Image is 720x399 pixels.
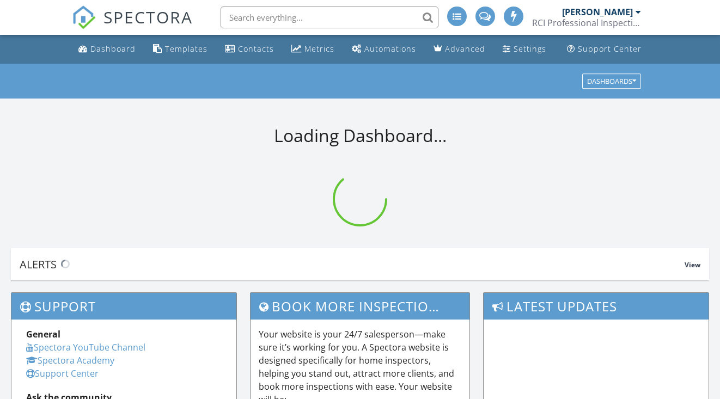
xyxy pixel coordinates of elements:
[165,44,208,54] div: Templates
[287,39,339,59] a: Metrics
[72,15,193,38] a: SPECTORA
[221,39,278,59] a: Contacts
[562,7,633,17] div: [PERSON_NAME]
[484,293,709,320] h3: Latest Updates
[364,44,416,54] div: Automations
[429,39,490,59] a: Advanced
[498,39,551,59] a: Settings
[685,260,700,269] span: View
[20,257,685,272] div: Alerts
[26,341,145,353] a: Spectora YouTube Channel
[26,328,60,340] strong: General
[532,17,641,28] div: RCI Professional Inspections
[578,44,642,54] div: Support Center
[74,39,140,59] a: Dashboard
[103,5,193,28] span: SPECTORA
[582,73,641,89] button: Dashboards
[90,44,136,54] div: Dashboard
[347,39,420,59] a: Automations (Advanced)
[238,44,274,54] div: Contacts
[587,77,636,85] div: Dashboards
[251,293,469,320] h3: Book More Inspections
[445,44,485,54] div: Advanced
[514,44,546,54] div: Settings
[149,39,212,59] a: Templates
[26,367,99,379] a: Support Center
[563,39,646,59] a: Support Center
[26,354,114,366] a: Spectora Academy
[221,7,438,28] input: Search everything...
[72,5,96,29] img: The Best Home Inspection Software - Spectora
[11,293,236,320] h3: Support
[304,44,334,54] div: Metrics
